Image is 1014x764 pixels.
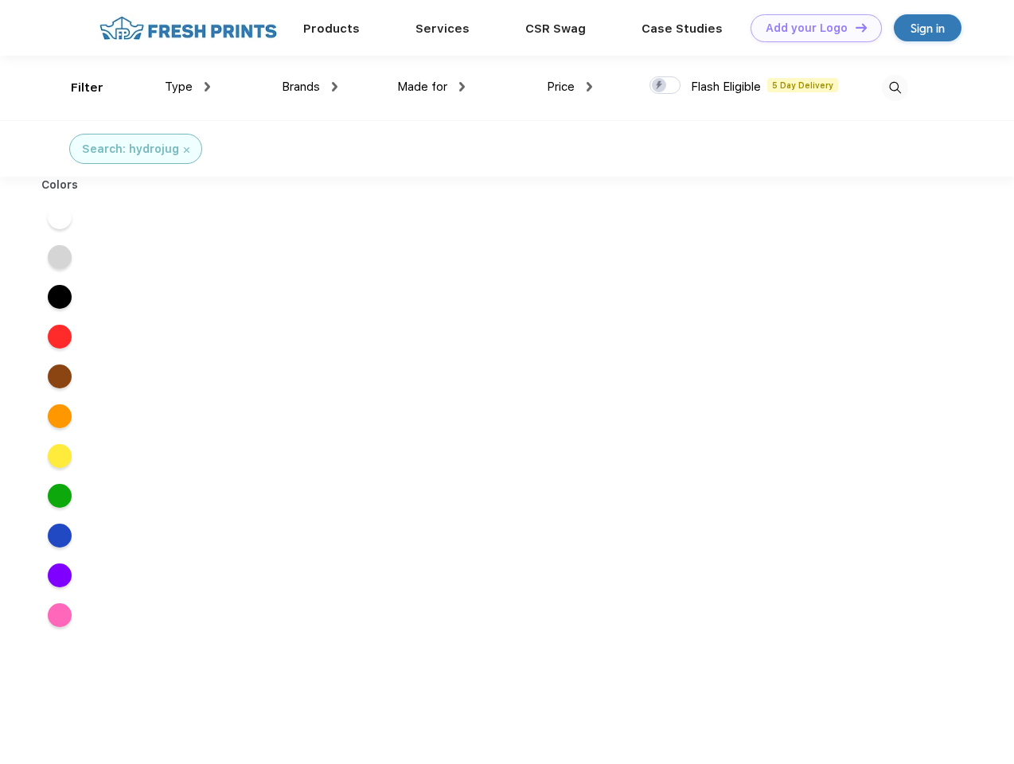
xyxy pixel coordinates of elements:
[95,14,282,42] img: fo%20logo%202.webp
[397,80,447,94] span: Made for
[165,80,193,94] span: Type
[282,80,320,94] span: Brands
[71,79,103,97] div: Filter
[459,82,465,92] img: dropdown.png
[547,80,575,94] span: Price
[303,21,360,36] a: Products
[894,14,961,41] a: Sign in
[766,21,848,35] div: Add your Logo
[184,147,189,153] img: filter_cancel.svg
[82,141,179,158] div: Search: hydrojug
[691,80,761,94] span: Flash Eligible
[911,19,945,37] div: Sign in
[205,82,210,92] img: dropdown.png
[767,78,838,92] span: 5 Day Delivery
[29,177,91,193] div: Colors
[856,23,867,32] img: DT
[882,75,908,101] img: desktop_search.svg
[332,82,337,92] img: dropdown.png
[587,82,592,92] img: dropdown.png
